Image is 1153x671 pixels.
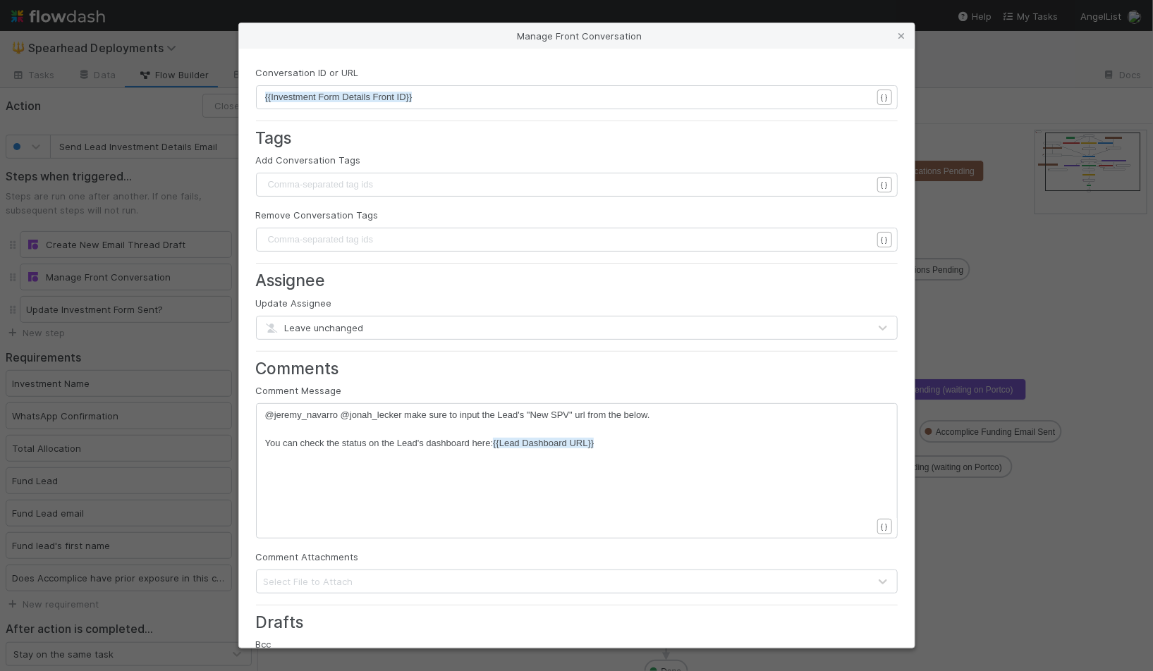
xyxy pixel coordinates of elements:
div: Select File to Attach [264,574,353,589]
label: Add Conversation Tags [256,153,361,167]
button: { } [877,90,892,105]
span: {{Investment Form Details Front ID}} [265,92,413,102]
span: {{Lead Dashboard URL}} [493,438,594,448]
label: Bcc [256,637,272,651]
button: { } [877,177,892,192]
h3: Comments [256,359,898,378]
label: Remove Conversation Tags [256,208,379,222]
label: Conversation ID or URL [256,66,359,80]
div: Manage Front Conversation [239,23,915,49]
label: Comment Message [256,383,342,398]
button: { } [877,232,892,247]
label: Update Assignee [256,296,332,310]
h3: Drafts [256,612,898,632]
span: You can check the status on the Lead's dashboard here: [265,438,594,448]
h3: Assignee [256,271,898,290]
button: { } [877,519,892,534]
h3: Tags [256,128,898,147]
span: @jeremy_navarro @jonah_lecker make sure to input the Lead's "New SPV" url from the below. [265,410,650,420]
label: Comment Attachments [256,550,359,564]
span: Leave unchanged [264,322,364,333]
